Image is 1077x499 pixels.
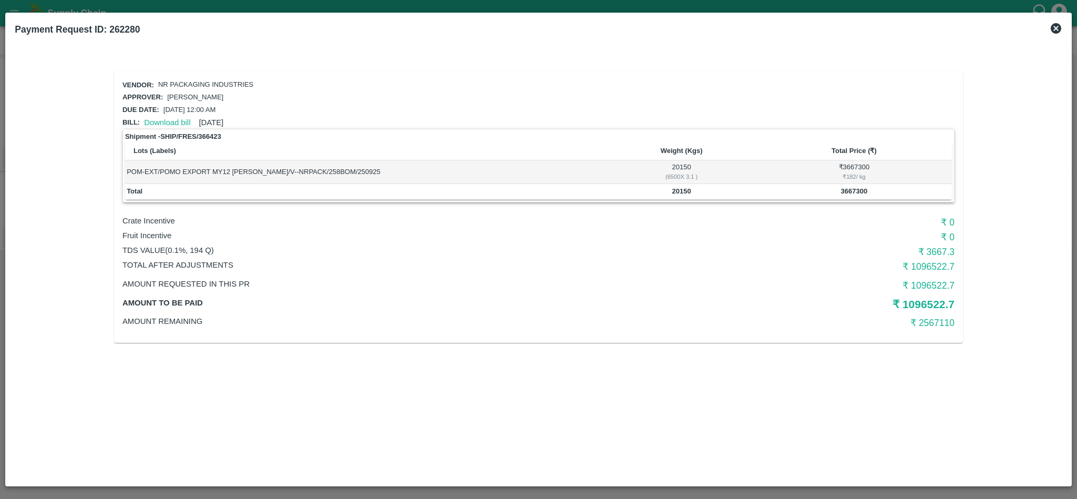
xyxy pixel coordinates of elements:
[677,315,955,330] h6: ₹ 2567110
[677,230,955,245] h6: ₹ 0
[167,93,223,103] p: [PERSON_NAME]
[758,172,950,181] div: ₹ 182 / kg
[677,259,955,274] h6: ₹ 1096522.7
[122,118,140,126] span: Bill:
[122,81,154,89] span: Vendor:
[122,278,677,290] p: Amount Requested in this PR
[122,106,159,114] span: Due date:
[122,259,677,271] p: Total After adjustments
[672,187,691,195] b: 20150
[122,245,677,256] p: TDS VALUE (0.1%, 194 Q)
[609,172,755,181] div: ( 6500 X 3.1 )
[125,160,607,184] td: POM-EXT/POMO EXPORT MY12 [PERSON_NAME]/V--NRPACK/258BOM/250925
[122,230,677,241] p: Fruit Incentive
[677,297,955,312] h5: ₹ 1096522.7
[134,147,176,155] b: Lots (Labels)
[15,24,140,35] b: Payment Request ID: 262280
[677,278,955,293] h6: ₹ 1096522.7
[158,80,253,90] p: NR PACKAGING INDUSTRIES
[841,187,868,195] b: 3667300
[832,147,877,155] b: Total Price (₹)
[127,187,142,195] b: Total
[122,93,163,101] span: Approver:
[122,297,677,309] p: Amount to be paid
[661,147,703,155] b: Weight (Kgs)
[607,160,756,184] td: 20150
[122,215,677,227] p: Crate Incentive
[677,215,955,230] h6: ₹ 0
[122,315,677,327] p: Amount Remaining
[199,118,223,127] span: [DATE]
[163,105,216,115] p: [DATE] 12:00 AM
[144,118,190,127] a: Download bill
[125,131,221,142] strong: Shipment - SHIP/FRES/366423
[677,245,955,259] h6: ₹ 3667.3
[756,160,952,184] td: ₹ 3667300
